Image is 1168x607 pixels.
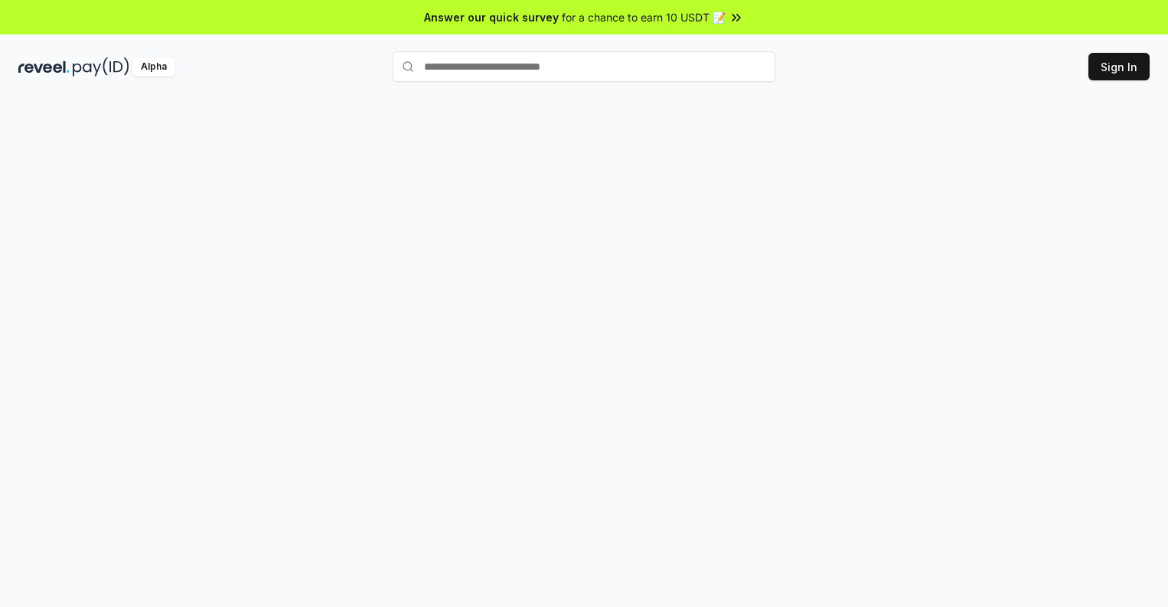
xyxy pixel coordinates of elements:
[562,9,726,25] span: for a chance to earn 10 USDT 📝
[73,57,129,77] img: pay_id
[424,9,559,25] span: Answer our quick survey
[132,57,175,77] div: Alpha
[18,57,70,77] img: reveel_dark
[1088,53,1150,80] button: Sign In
